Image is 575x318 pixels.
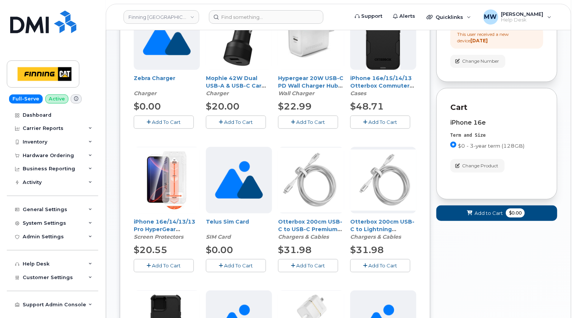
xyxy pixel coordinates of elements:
[350,75,414,97] a: iPhone 16e/15/14/13 Otterbox Commuter Series Case - Black
[152,262,181,269] span: Add To Cart
[206,75,266,97] a: Mophie 42W Dual USB-A & USB-C Car Charge
[436,205,557,221] button: Add to Cart $0.00
[278,74,344,97] div: Hypergear 20W USB-C PD Wall Charger Hub w/LED - White
[206,259,266,272] button: Add To Cart
[134,74,200,97] div: Zebra Charger
[134,233,183,240] em: Screen Protectors
[278,233,329,240] em: Chargers & Cables
[206,218,249,225] a: Telus Sim Card
[450,102,543,113] p: Cart
[297,119,325,125] span: Add To Cart
[475,210,503,217] span: Add to Cart
[450,55,505,68] button: Change Number
[224,119,253,125] span: Add To Cart
[134,218,195,263] a: iPhone 16e/14/13/13 Pro HyperGear Tempered Glass Screen Protector w/Installation Applicator Tray
[278,148,344,213] img: USB_C_to_USB_C.png
[206,4,272,70] img: Car_Charger.jpg
[206,244,233,255] span: $0.00
[209,10,323,24] input: Find something...
[350,259,410,272] button: Add To Cart
[152,119,181,125] span: Add To Cart
[478,9,557,25] div: Matthew Walshe
[350,101,384,112] span: $48.71
[350,233,401,240] em: Chargers & Cables
[143,3,191,70] img: no_image_found-2caef05468ed5679b831cfe6fc140e25e0c280774317ffc20a367ab7fd17291e.png
[399,12,415,20] span: Alerts
[450,119,543,126] div: iPhone 16e
[206,218,272,241] div: Telus Sim Card
[350,218,416,241] div: Otterbox 200cm USB-C to Lightning Premium Pro PD Charge and Sync Cable - White
[450,142,456,148] input: $0 - 3-year term (128GB)
[361,12,382,20] span: Support
[369,262,397,269] span: Add To Cart
[388,9,420,24] a: Alerts
[134,259,194,272] button: Add To Cart
[278,90,314,97] em: Wall Charger
[350,74,416,97] div: iPhone 16e/15/14/13 Otterbox Commuter Series Case - Black
[369,119,397,125] span: Add To Cart
[134,75,175,82] a: Zebra Charger
[206,74,272,97] div: Mophie 42W Dual USB-A & USB-C Car Charge
[421,9,476,25] div: Quicklinks
[278,116,338,129] button: Add To Cart
[206,90,229,97] em: Charger
[457,31,536,44] div: This user received a new device
[462,58,499,65] span: Change Number
[501,11,544,17] span: [PERSON_NAME]
[450,159,505,172] button: Change Product
[436,14,463,20] span: Quicklinks
[206,233,231,240] em: SIM Card
[350,244,384,255] span: $31.98
[278,101,312,112] span: $22.99
[134,244,167,255] span: $20.55
[134,90,156,97] em: Charger
[224,262,253,269] span: Add To Cart
[462,162,498,169] span: Change Product
[124,10,199,24] a: Finning Canada
[297,262,325,269] span: Add To Cart
[134,101,161,112] span: $0.00
[215,147,263,213] img: no_image_found-2caef05468ed5679b831cfe6fc140e25e0c280774317ffc20a367ab7fd17291e.png
[134,218,200,241] div: iPhone 16e/14/13/13 Pro HyperGear Tempered Glass Screen Protector w/Installation Applicator Tray
[278,244,312,255] span: $31.98
[134,147,200,213] img: 67aa42d722127034222919.jpg
[134,116,194,129] button: Add To Cart
[350,218,414,255] a: Otterbox 200cm USB-C to Lightning Premium Pro PD Charge and Sync Cable - White
[278,218,342,248] a: Otterbox 200cm USB-C to USB-C Premium Pro PD Charge and Sync Cable - White
[470,38,488,43] strong: [DATE]
[278,259,338,272] button: Add To Cart
[206,116,266,129] button: Add To Cart
[506,208,525,218] span: $0.00
[450,132,543,139] div: Term and Size
[206,101,240,112] span: $20.00
[350,150,416,211] img: Otterbox_200cm_USB-C_to_Lightning_Premium_Pro_PD_Charge_and_Sync_Cable_.png
[278,4,344,70] img: 67eacc97734ba095214649.jpg
[458,143,524,149] span: $0 - 3-year term (128GB)
[349,9,388,24] a: Support
[501,17,544,23] span: Help Desk
[366,3,400,70] img: 16eCommuter1.PNG
[350,90,366,97] em: Cases
[484,12,497,22] span: MW
[278,75,343,97] a: Hypergear 20W USB-C PD Wall Charger Hub w/LED - White
[350,116,410,129] button: Add To Cart
[278,218,344,241] div: Otterbox 200cm USB-C to USB-C Premium Pro PD Charge and Sync Cable - White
